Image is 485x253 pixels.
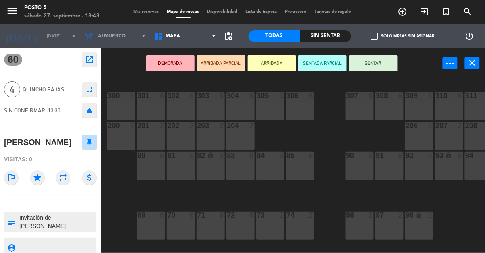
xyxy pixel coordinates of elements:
div: 2 [160,122,165,129]
i: arrow_drop_down [69,31,79,41]
div: 6 [458,92,463,100]
div: 6 [160,152,165,159]
i: lock [446,152,452,159]
div: 6 [428,152,433,159]
div: 82 [197,152,198,159]
span: Pre-acceso [281,10,311,14]
div: 6 [249,212,254,219]
div: 2 [220,122,224,129]
i: attach_money [82,170,97,185]
i: outlined_flag [4,170,19,185]
div: 6 [309,152,314,159]
div: 2 [279,212,284,219]
div: 91 [376,152,377,159]
button: DEMORADA [146,55,195,71]
div: Visitas: 0 [4,152,97,166]
div: 307 [346,92,347,100]
div: 90 [346,152,347,159]
div: 2 [249,122,254,129]
button: SENTAR [349,55,398,71]
div: 6 [249,152,254,159]
div: 6 [428,92,433,100]
i: exit_to_app [420,7,429,17]
div: 71 [197,212,198,219]
div: 308 [376,92,377,100]
i: subject [7,218,16,226]
div: 6 [220,152,224,159]
div: 6 [220,212,224,219]
div: 2 [369,212,373,219]
span: Mis reservas [130,10,163,14]
div: 6 [190,212,195,219]
button: fullscreen [82,82,97,97]
div: 2 [190,122,195,129]
span: check_box_outline_blank [371,33,378,40]
span: 60 [4,54,22,66]
label: Solo mesas sin asignar [371,33,435,40]
div: 6 [279,152,284,159]
div: 2 [398,212,403,219]
span: Mapa de mesas [163,10,203,14]
i: lock [416,212,423,218]
div: 204 [227,122,228,129]
div: 6 [220,92,224,100]
i: close [468,58,477,68]
div: 2 [428,122,433,129]
div: 2 [130,122,135,129]
div: 304 [227,92,228,100]
i: repeat [56,170,70,185]
div: 6 [398,92,403,100]
div: 6 [398,152,403,159]
div: 6 [160,212,165,219]
i: star [30,170,45,185]
i: search [463,7,473,17]
div: 97 [376,212,377,219]
div: sábado 27. septiembre - 13:43 [24,12,99,20]
span: pending_actions [224,31,233,41]
div: Sin sentar [300,30,352,42]
div: 6 [249,92,254,100]
div: 6 [369,152,373,159]
button: open_in_new [82,52,97,67]
i: menu [6,5,18,17]
div: 303 [197,92,198,100]
span: 13:30 [48,107,60,114]
i: lock [207,152,214,159]
div: 72 [227,212,228,219]
i: person_pin [7,243,16,252]
span: Lista de Espera [242,10,281,14]
div: 6 [190,92,195,100]
i: power_input [446,58,455,68]
span: Tarjetas de regalo [311,10,356,14]
i: power_settings_new [465,31,475,41]
div: 6 [369,92,373,100]
i: add_circle_outline [398,7,408,17]
div: 2 [428,212,433,219]
span: QUINCHO Bajas [23,85,78,94]
button: menu [6,5,18,20]
button: close [465,57,480,69]
span: SIN CONFIRMAR [4,107,45,114]
div: 2 [309,212,314,219]
i: turned_in_not [441,7,451,17]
